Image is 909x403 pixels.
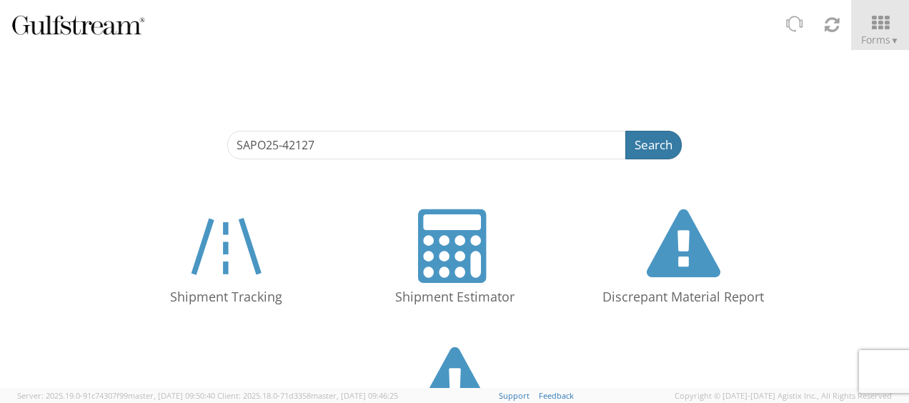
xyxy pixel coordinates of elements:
[133,290,319,304] h4: Shipment Tracking
[499,390,530,401] a: Support
[890,34,899,46] span: ▼
[311,390,398,401] span: master, [DATE] 09:46:25
[675,390,892,402] span: Copyright © [DATE]-[DATE] Agistix Inc., All Rights Reserved
[576,195,790,326] a: Discrepant Material Report
[17,390,215,401] span: Server: 2025.19.0-91c74307f99
[227,131,626,159] input: Enter the Reference Number, Pro Number, Bill of Lading, or Agistix Number (at least 4 chars)
[119,195,333,326] a: Shipment Tracking
[362,290,547,304] h4: Shipment Estimator
[539,390,574,401] a: Feedback
[11,13,146,37] img: gulfstream-logo-030f482cb65ec2084a9d.png
[347,195,562,326] a: Shipment Estimator
[861,33,899,46] span: Forms
[128,390,215,401] span: master, [DATE] 09:50:40
[590,290,776,304] h4: Discrepant Material Report
[625,131,682,159] button: Search
[217,390,398,401] span: Client: 2025.18.0-71d3358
